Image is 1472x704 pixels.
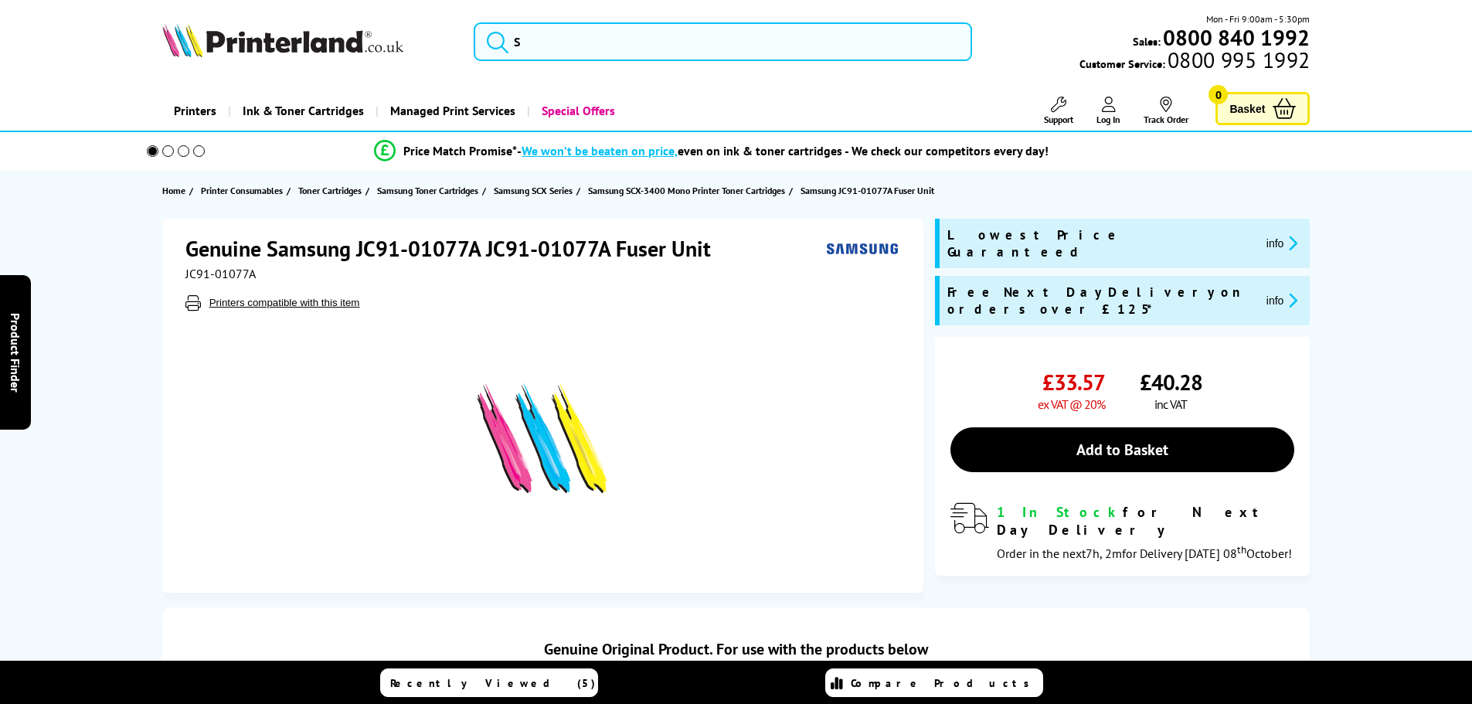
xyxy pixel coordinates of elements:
[1042,368,1105,396] span: £33.57
[1038,396,1105,412] span: ex VAT @ 20%
[298,182,365,199] a: Toner Cartridges
[825,668,1043,697] a: Compare Products
[588,182,789,199] a: Samsung SCX-3400 Mono Printer Toner Cartridges
[1079,53,1310,71] span: Customer Service:
[1215,92,1310,125] a: Basket 0
[950,503,1294,560] div: modal_delivery
[1044,114,1073,125] span: Support
[1163,23,1310,52] b: 0800 840 1992
[1086,546,1122,561] span: 7h, 2m
[377,182,482,199] a: Samsung Toner Cartridges
[1262,234,1303,252] button: promo-description
[947,284,1254,318] span: Free Next Day Delivery on orders over £125*
[997,546,1292,561] span: Order in the next for Delivery [DATE] 08 October!
[1154,396,1187,412] span: inc VAT
[377,182,478,199] span: Samsung Toner Cartridges
[1161,30,1310,45] a: 0800 840 1992
[185,234,726,263] h1: Genuine Samsung JC91-01077A JC91-01077A Fuser Unit
[474,22,972,61] input: S
[448,342,641,535] img: Samsung JC91-01077A JC91-01077A Fuser Unit
[126,138,1298,165] li: modal_Promise
[201,182,287,199] a: Printer Consumables
[522,143,678,158] span: We won’t be beaten on price,
[162,23,455,60] a: Printerland Logo
[517,143,1049,158] div: - even on ink & toner cartridges - We check our competitors every day!
[1096,114,1120,125] span: Log In
[1237,542,1246,556] sup: th
[376,91,527,131] a: Managed Print Services
[201,182,283,199] span: Printer Consumables
[162,23,403,57] img: Printerland Logo
[1133,34,1161,49] span: Sales:
[997,503,1123,521] span: 1 In Stock
[8,312,23,392] span: Product Finder
[588,182,785,199] span: Samsung SCX-3400 Mono Printer Toner Cartridges
[390,676,596,690] span: Recently Viewed (5)
[178,624,1295,675] div: Genuine Original Product. For use with the products below
[298,182,362,199] span: Toner Cartridges
[950,427,1294,472] a: Add to Basket
[527,91,627,131] a: Special Offers
[1262,291,1303,309] button: promo-description
[1165,53,1310,67] span: 0800 995 1992
[403,143,517,158] span: Price Match Promise*
[185,266,256,281] span: JC91-01077A
[827,234,898,263] img: Samsung
[1206,12,1310,26] span: Mon - Fri 9:00am - 5:30pm
[1209,85,1228,104] span: 0
[228,91,376,131] a: Ink & Toner Cartridges
[1144,97,1188,125] a: Track Order
[162,182,189,199] a: Home
[1096,97,1120,125] a: Log In
[205,296,365,309] button: Printers compatible with this item
[997,503,1294,539] div: for Next Day Delivery
[494,182,576,199] a: Samsung SCX Series
[162,91,228,131] a: Printers
[494,182,573,199] span: Samsung SCX Series
[851,676,1038,690] span: Compare Products
[162,182,185,199] span: Home
[1229,98,1265,119] span: Basket
[801,182,934,199] span: Samsung JC91-01077A Fuser Unit
[947,226,1254,260] span: Lowest Price Guaranteed
[801,182,938,199] a: Samsung JC91-01077A Fuser Unit
[1044,97,1073,125] a: Support
[380,668,598,697] a: Recently Viewed (5)
[243,91,364,131] span: Ink & Toner Cartridges
[1140,368,1202,396] span: £40.28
